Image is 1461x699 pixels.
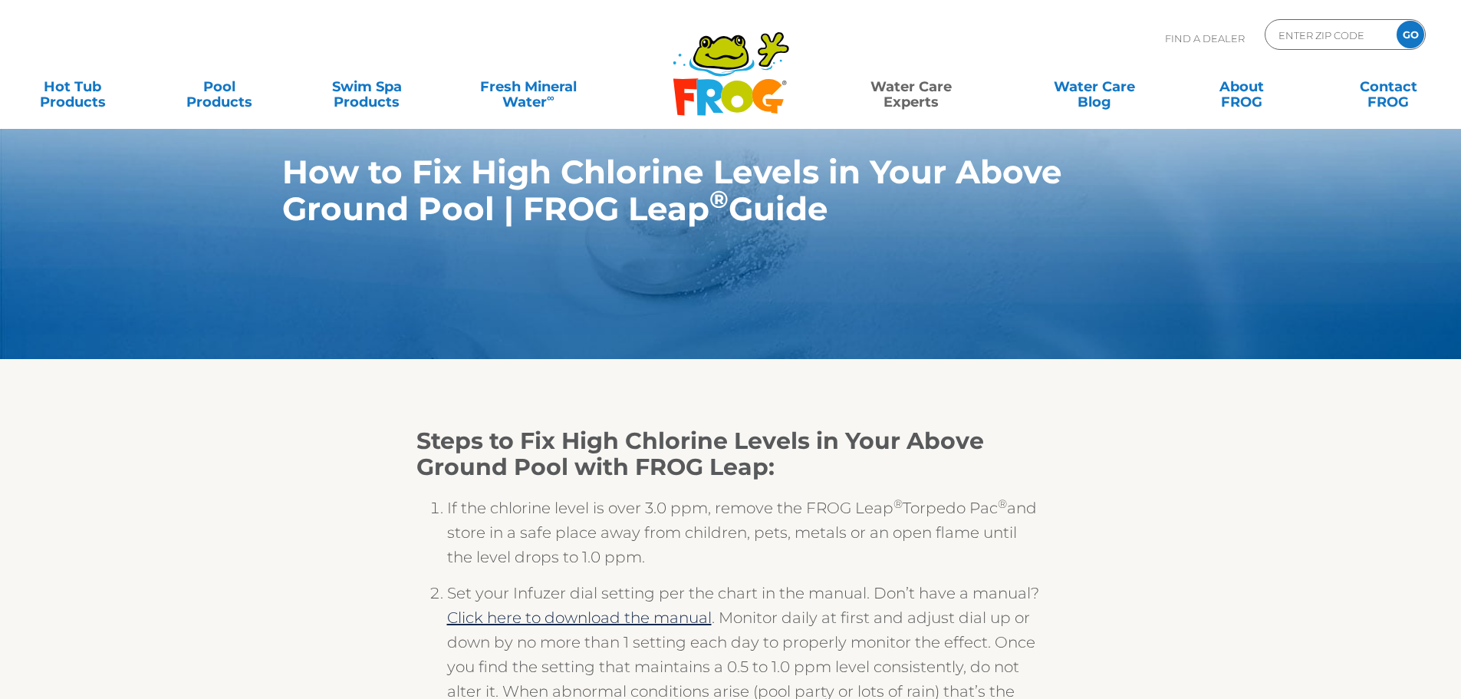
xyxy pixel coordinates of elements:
[163,71,277,102] a: PoolProducts
[1165,19,1245,58] p: Find A Dealer
[310,71,424,102] a: Swim SpaProducts
[818,71,1004,102] a: Water CareExperts
[15,71,130,102] a: Hot TubProducts
[1397,21,1424,48] input: GO
[1331,71,1446,102] a: ContactFROG
[447,496,1045,581] li: If the chlorine level is over 3.0 ppm, remove the FROG Leap Torpedo Pac and store in a safe place...
[1037,71,1151,102] a: Water CareBlog
[893,496,903,511] sup: ®
[282,153,1108,227] h1: How to Fix High Chlorine Levels in Your Above Ground Pool | FROG Leap Guide
[456,71,600,102] a: Fresh MineralWater∞
[547,91,554,104] sup: ∞
[1277,24,1380,46] input: Zip Code Form
[416,427,984,481] strong: Steps to Fix High Chlorine Levels in Your Above Ground Pool with FROG Leap:
[998,496,1007,511] sup: ®
[447,608,712,627] a: Click here to download the manual
[709,185,729,214] sup: ®
[1184,71,1298,102] a: AboutFROG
